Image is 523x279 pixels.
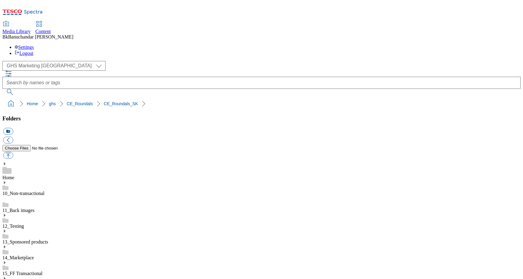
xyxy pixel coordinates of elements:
input: Search by names or tags [2,77,521,89]
a: 13_Sponsored products [2,239,48,244]
span: Content [35,29,51,34]
a: home [6,99,16,109]
a: Logout [15,51,33,56]
a: Content [35,22,51,34]
a: 15_FF Transactional [2,271,42,276]
a: Home [2,175,14,180]
h3: Folders [2,115,521,122]
span: Bk [2,34,8,39]
a: ghs [49,101,56,106]
a: Settings [15,45,34,50]
a: 12_Testing [2,224,24,229]
a: Media Library [2,22,31,34]
a: CE_Roundals_SK [104,101,138,106]
a: Home [27,101,38,106]
nav: breadcrumb [2,98,521,109]
span: Banuchandar [PERSON_NAME] [8,34,74,39]
a: 14_Marketplace [2,255,34,260]
a: 11_Back images [2,208,35,213]
a: CE_Roundals [67,101,93,106]
a: 10_Non-transactional [2,191,45,196]
span: Media Library [2,29,31,34]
